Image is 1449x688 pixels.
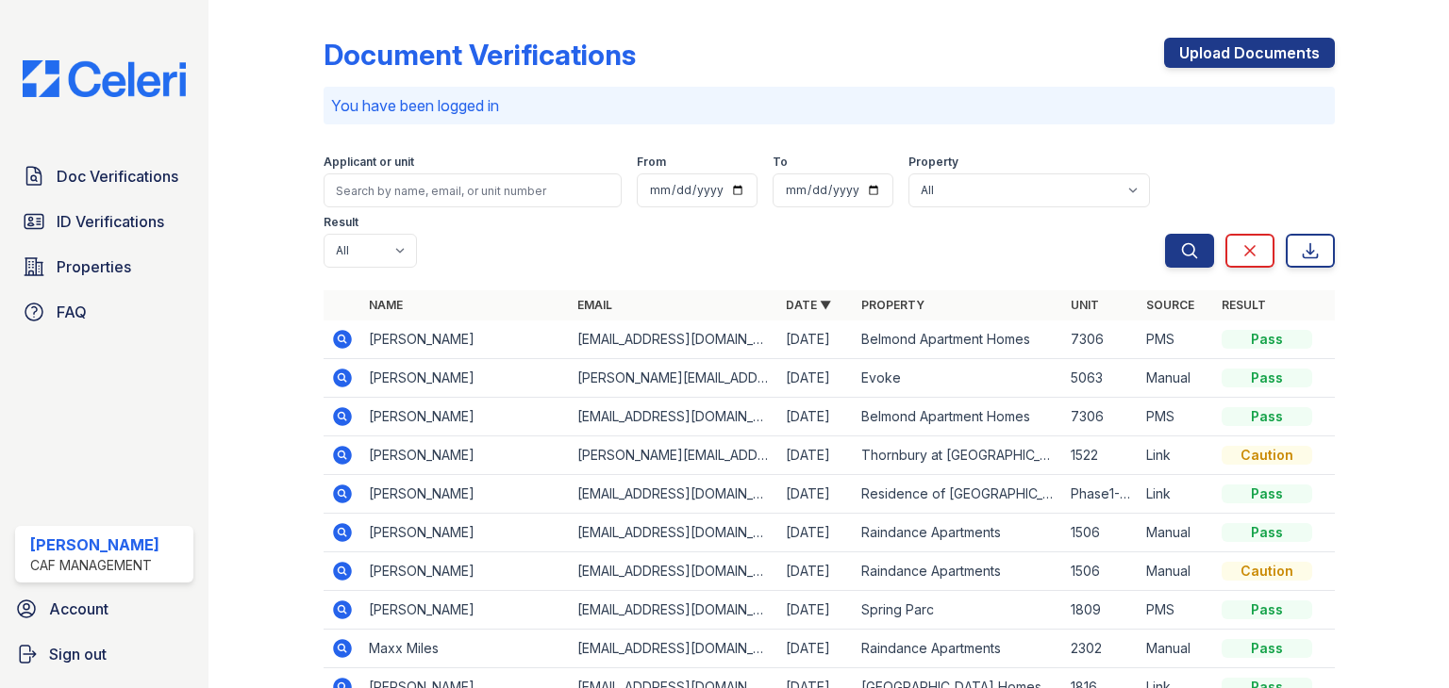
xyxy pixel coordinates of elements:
td: PMS [1139,320,1214,359]
td: Manual [1139,359,1214,398]
td: Manual [1139,552,1214,591]
td: Residence of [GEOGRAPHIC_DATA] [854,475,1062,514]
td: Maxx Miles [361,630,570,668]
td: [PERSON_NAME] [361,398,570,436]
td: [PERSON_NAME] [361,359,570,398]
td: [DATE] [778,591,854,630]
div: Pass [1222,523,1312,542]
div: Pass [1222,369,1312,387]
span: FAQ [57,301,87,323]
td: Raindance Apartments [854,630,1062,668]
td: [PERSON_NAME] [361,552,570,591]
a: Email [577,298,612,312]
label: Result [324,215,358,230]
td: [PERSON_NAME] [361,320,570,359]
a: Source [1146,298,1194,312]
a: Property [861,298,924,312]
td: 5063 [1063,359,1139,398]
td: PMS [1139,591,1214,630]
img: CE_Logo_Blue-a8612792a0a2168367f1c8372b55b34899dd931a85d93a1a3d3e32e68fde9ad4.png [8,60,201,97]
td: Belmond Apartment Homes [854,398,1062,436]
td: Evoke [854,359,1062,398]
div: Caution [1222,562,1312,581]
a: Unit [1071,298,1099,312]
label: From [637,155,666,170]
td: [DATE] [778,514,854,552]
a: FAQ [15,293,193,331]
div: CAF Management [30,556,159,575]
td: [EMAIL_ADDRESS][DOMAIN_NAME] [570,398,778,436]
td: Raindance Apartments [854,514,1062,552]
a: Properties [15,248,193,286]
td: Belmond Apartment Homes [854,320,1062,359]
div: Pass [1222,484,1312,503]
td: [PERSON_NAME] [361,591,570,630]
span: Account [49,598,108,620]
label: To [773,155,788,170]
td: [DATE] [778,320,854,359]
td: [DATE] [778,436,854,475]
td: Spring Parc [854,591,1062,630]
td: [EMAIL_ADDRESS][DOMAIN_NAME] [570,630,778,668]
a: Account [8,590,201,628]
td: [DATE] [778,359,854,398]
td: [PERSON_NAME][EMAIL_ADDRESS][DOMAIN_NAME] [570,436,778,475]
td: [PERSON_NAME] [361,436,570,475]
div: Pass [1222,639,1312,658]
label: Applicant or unit [324,155,414,170]
td: 7306 [1063,320,1139,359]
td: Thornbury at [GEOGRAPHIC_DATA] [854,436,1062,475]
a: Doc Verifications [15,157,193,195]
td: [DATE] [778,552,854,591]
td: Manual [1139,514,1214,552]
td: [PERSON_NAME][EMAIL_ADDRESS][PERSON_NAME][PERSON_NAME][DOMAIN_NAME] [570,359,778,398]
td: [DATE] [778,398,854,436]
td: [EMAIL_ADDRESS][DOMAIN_NAME] [570,475,778,514]
td: Raindance Apartments [854,552,1062,591]
input: Search by name, email, or unit number [324,173,622,207]
div: Pass [1222,600,1312,619]
div: Document Verifications [324,38,636,72]
div: [PERSON_NAME] [30,533,159,556]
td: [EMAIL_ADDRESS][DOMAIN_NAME] [570,552,778,591]
label: Property [908,155,958,170]
td: [DATE] [778,630,854,668]
a: Sign out [8,635,201,673]
p: You have been logged in [331,94,1327,117]
td: PMS [1139,398,1214,436]
td: [PERSON_NAME] [361,475,570,514]
td: [EMAIL_ADDRESS][DOMAIN_NAME] [570,591,778,630]
td: Link [1139,436,1214,475]
td: [EMAIL_ADDRESS][DOMAIN_NAME] [570,514,778,552]
td: Link [1139,475,1214,514]
a: Upload Documents [1164,38,1335,68]
span: Sign out [49,643,107,665]
td: 1809 [1063,591,1139,630]
iframe: chat widget [1370,613,1430,669]
span: Properties [57,255,131,278]
td: [PERSON_NAME] [361,514,570,552]
span: Doc Verifications [57,165,178,188]
td: [DATE] [778,475,854,514]
a: Result [1222,298,1266,312]
span: ID Verifications [57,210,164,233]
td: 7306 [1063,398,1139,436]
td: Phase1-0114 [1063,475,1139,514]
td: 1506 [1063,514,1139,552]
a: Date ▼ [786,298,831,312]
div: Pass [1222,407,1312,426]
div: Caution [1222,446,1312,465]
td: 1506 [1063,552,1139,591]
td: Manual [1139,630,1214,668]
td: 1522 [1063,436,1139,475]
a: ID Verifications [15,203,193,240]
div: Pass [1222,330,1312,349]
a: Name [369,298,403,312]
td: [EMAIL_ADDRESS][DOMAIN_NAME] [570,320,778,359]
td: 2302 [1063,630,1139,668]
